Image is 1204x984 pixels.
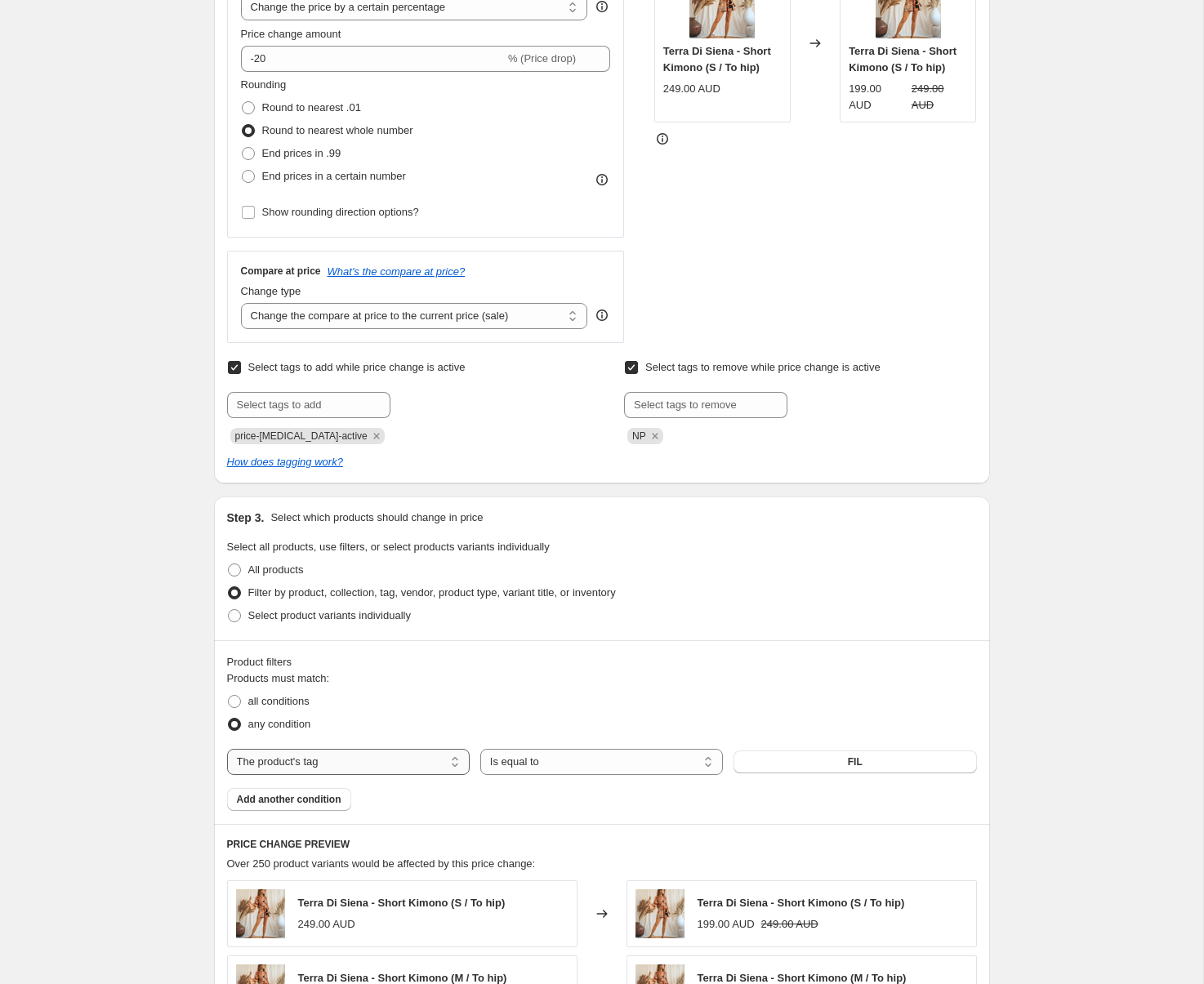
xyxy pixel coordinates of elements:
[262,101,361,114] span: Round to nearest .01
[248,563,304,576] span: All products
[761,916,818,933] strike: 249.00 AUD
[241,46,505,72] input: -15
[645,361,881,373] span: Select tags to remove while price change is active
[235,430,368,442] span: price-change-job-active
[227,392,390,418] input: Select tags to add
[227,838,977,851] h6: PRICE CHANGE PREVIEW
[227,456,343,468] a: How does tagging work?
[648,429,662,443] button: Remove NP
[298,897,506,909] span: Terra Di Siena - Short Kimono (S / To hip)
[227,788,351,811] button: Add another condition
[236,889,285,938] img: TerraDiSiena-ShortKimono8_80x.png
[237,793,341,806] span: Add another condition
[262,124,413,136] span: Round to nearest whole number
[369,429,384,443] button: Remove price-change-job-active
[227,857,536,870] span: Over 250 product variants would be affected by this price change:
[594,307,610,323] div: help
[848,755,863,768] span: FIL
[262,170,406,182] span: End prices in a certain number
[241,265,321,278] h3: Compare at price
[298,916,355,933] div: 249.00 AUD
[624,392,787,418] input: Select tags to remove
[262,206,419,218] span: Show rounding direction options?
[698,972,907,984] span: Terra Di Siena - Short Kimono (M / To hip)
[227,672,330,684] span: Products must match:
[227,510,265,526] h2: Step 3.
[663,45,771,73] span: Terra Di Siena - Short Kimono (S / To hip)
[248,586,616,599] span: Filter by product, collection, tag, vendor, product type, variant title, or inventory
[248,609,411,621] span: Select product variants individually
[227,541,550,553] span: Select all products, use filters, or select products variants individually
[248,695,310,707] span: all conditions
[849,81,905,114] div: 199.00 AUD
[227,654,977,670] div: Product filters
[698,897,905,909] span: Terra Di Siena - Short Kimono (S / To hip)
[262,147,341,159] span: End prices in .99
[698,916,755,933] div: 199.00 AUD
[241,28,341,40] span: Price change amount
[241,78,287,91] span: Rounding
[635,889,684,938] img: TerraDiSiena-ShortKimono8_80x.png
[632,430,646,442] span: NP
[298,972,507,984] span: Terra Di Siena - Short Kimono (M / To hip)
[734,750,976,773] button: FIL
[663,81,720,97] div: 249.00 AUD
[248,361,466,373] span: Select tags to add while price change is active
[248,718,311,730] span: any condition
[328,265,466,278] button: What's the compare at price?
[241,285,301,297] span: Change type
[849,45,957,73] span: Terra Di Siena - Short Kimono (S / To hip)
[912,81,968,114] strike: 249.00 AUD
[508,52,576,65] span: % (Price drop)
[270,510,483,526] p: Select which products should change in price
